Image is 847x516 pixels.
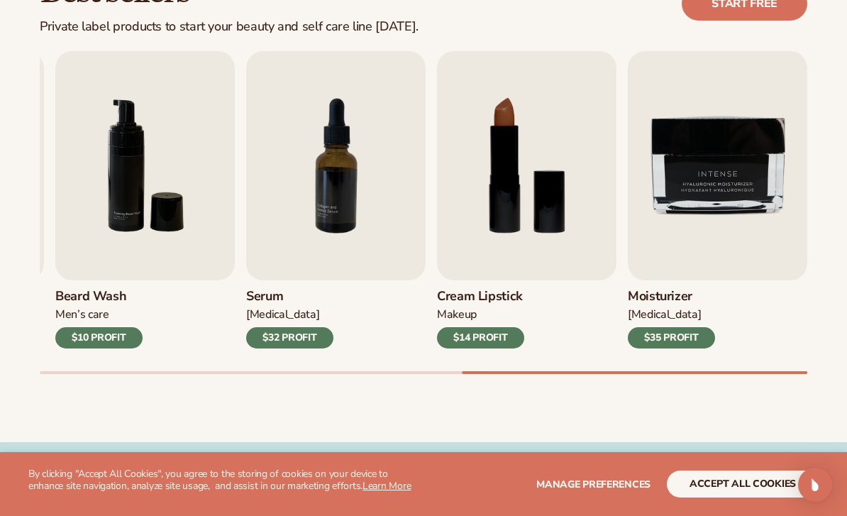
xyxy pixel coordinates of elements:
a: Learn More [362,479,411,493]
a: 7 / 9 [246,51,426,348]
a: 8 / 9 [437,51,616,348]
div: [MEDICAL_DATA] [246,307,333,322]
div: Makeup [437,307,524,322]
div: $35 PROFIT [628,327,715,348]
a: 9 / 9 [628,51,807,348]
div: $10 PROFIT [55,327,143,348]
div: Men’s Care [55,307,143,322]
button: Manage preferences [536,471,651,498]
h3: Beard Wash [55,289,143,304]
div: $32 PROFIT [246,327,333,348]
h3: Moisturizer [628,289,715,304]
p: By clicking "Accept All Cookies", you agree to the storing of cookies on your device to enhance s... [28,468,423,493]
div: Private label products to start your beauty and self care line [DATE]. [40,19,419,35]
h3: Serum [246,289,333,304]
button: accept all cookies [667,471,819,498]
a: 6 / 9 [55,51,235,348]
div: Open Intercom Messenger [798,468,832,502]
div: $14 PROFIT [437,327,524,348]
span: Manage preferences [536,478,651,491]
h3: Cream Lipstick [437,289,524,304]
div: [MEDICAL_DATA] [628,307,715,322]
